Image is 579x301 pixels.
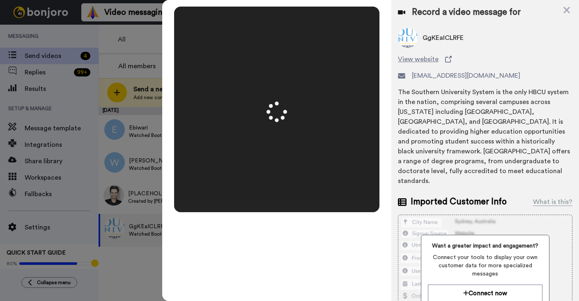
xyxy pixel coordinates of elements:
div: What is this? [533,197,572,207]
span: Connect your tools to display your own customer data for more specialized messages [428,253,542,278]
a: View website [398,54,572,64]
div: The Southern University System is the only HBCU system in the nation, comprising several campuses... [398,87,572,186]
span: Imported Customer Info [411,196,507,208]
span: [EMAIL_ADDRESS][DOMAIN_NAME] [412,71,520,81]
span: View website [398,54,439,64]
span: Want a greater impact and engagement? [428,242,542,250]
